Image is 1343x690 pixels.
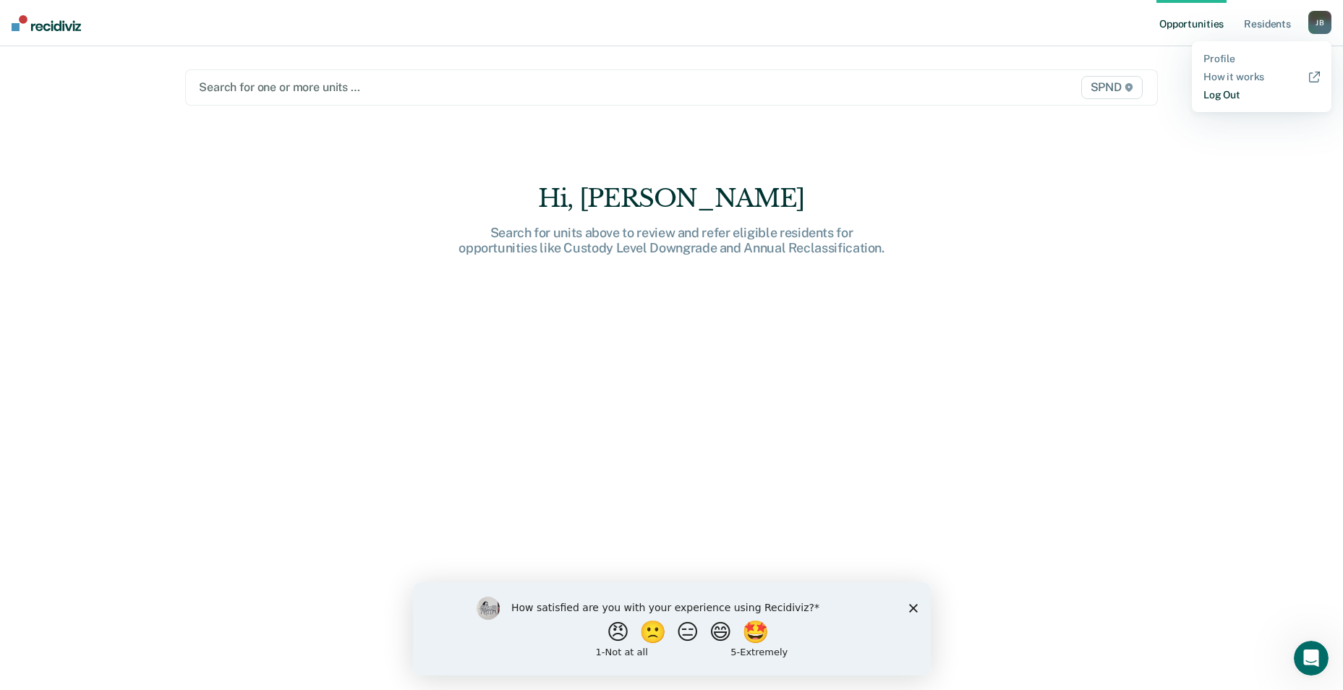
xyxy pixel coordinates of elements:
[12,15,81,31] img: Recidiviz
[1203,71,1320,83] a: How it works
[1308,11,1331,34] div: J B
[1081,76,1143,99] span: SPND
[413,582,931,676] iframe: Survey by Kim from Recidiviz
[1203,53,1320,65] a: Profile
[1294,641,1329,676] iframe: Intercom live chat
[440,225,903,256] div: Search for units above to review and refer eligible residents for opportunities like Custody Leve...
[1203,89,1320,101] a: Log Out
[440,184,903,213] div: Hi, [PERSON_NAME]
[1308,11,1331,34] button: JB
